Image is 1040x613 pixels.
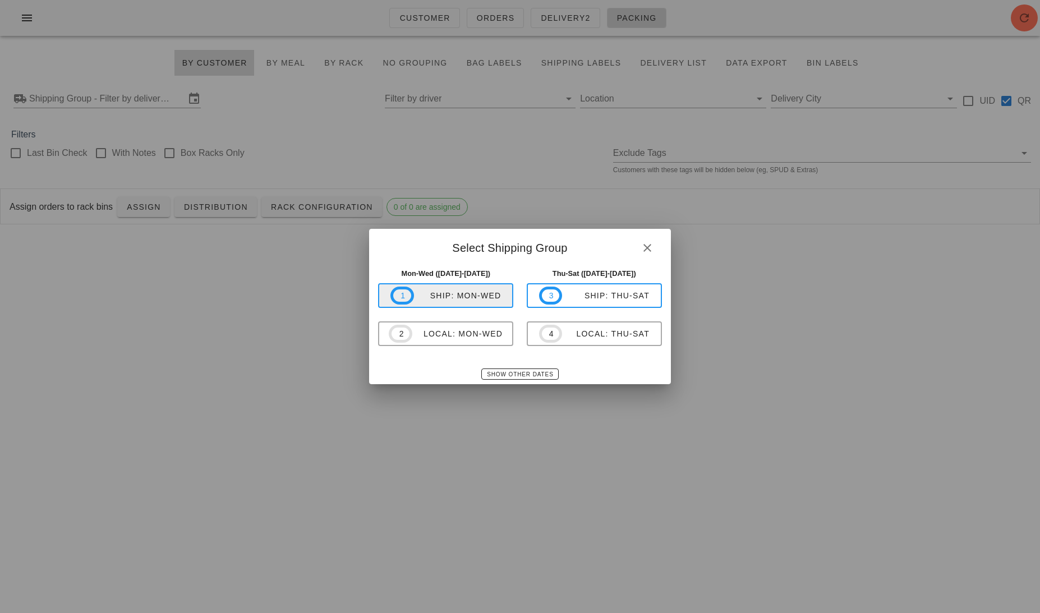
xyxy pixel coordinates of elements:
div: Select Shipping Group [369,229,670,264]
button: Show Other Dates [481,368,558,380]
div: local: Thu-Sat [562,329,650,338]
span: 1 [400,289,404,302]
strong: Thu-Sat ([DATE]-[DATE]) [553,269,636,278]
span: 2 [398,328,403,340]
button: 1ship: Mon-Wed [378,283,513,308]
button: 3ship: Thu-Sat [527,283,662,308]
div: ship: Thu-Sat [562,291,650,300]
div: local: Mon-Wed [412,329,503,338]
button: 4local: Thu-Sat [527,321,662,346]
button: 2local: Mon-Wed [378,321,513,346]
span: 3 [549,289,553,302]
div: ship: Mon-Wed [414,291,501,300]
span: 4 [549,328,553,340]
strong: Mon-Wed ([DATE]-[DATE]) [401,269,490,278]
span: Show Other Dates [486,371,553,377]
